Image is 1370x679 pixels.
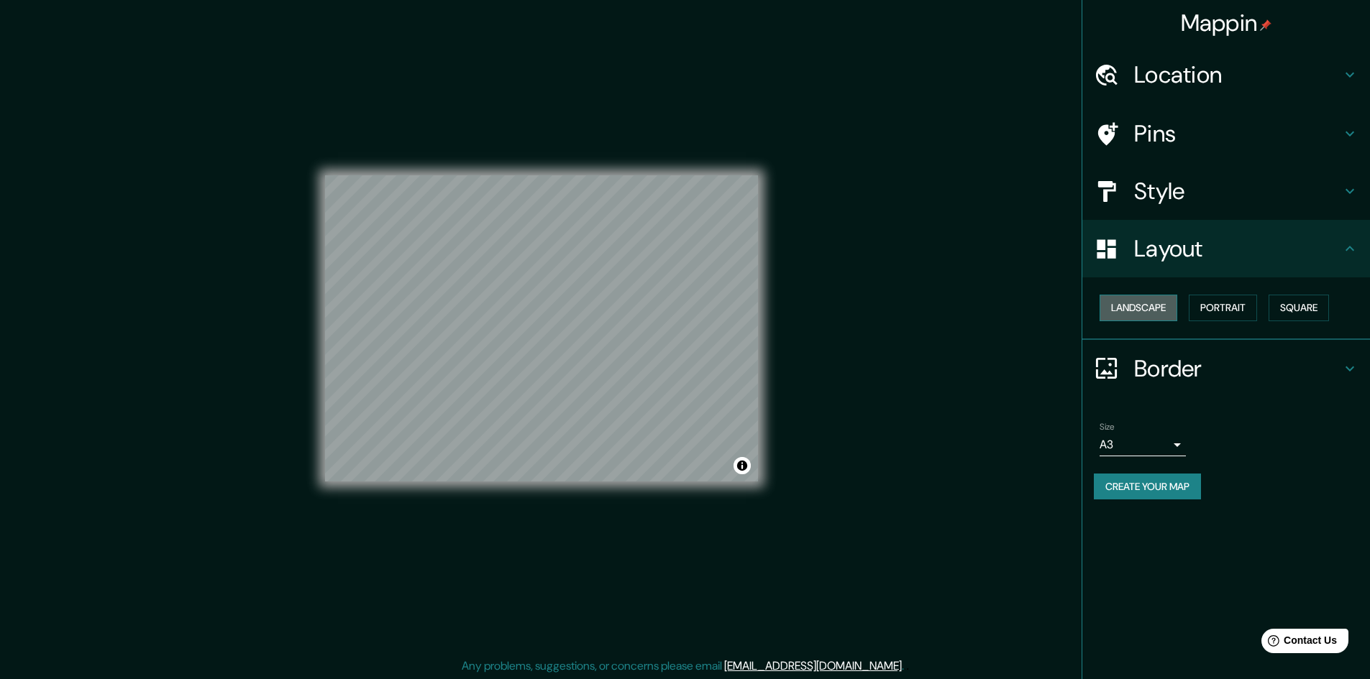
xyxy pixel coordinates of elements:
h4: Style [1134,177,1341,205]
div: Pins [1082,105,1370,162]
h4: Pins [1134,119,1341,148]
button: Portrait [1189,295,1257,321]
a: [EMAIL_ADDRESS][DOMAIN_NAME] [724,658,902,673]
div: A3 [1100,433,1186,456]
p: Any problems, suggestions, or concerns please email . [462,657,904,675]
button: Square [1269,295,1329,321]
h4: Layout [1134,234,1341,263]
div: . [904,657,906,675]
label: Size [1100,420,1115,433]
div: . [906,657,909,675]
div: Border [1082,340,1370,397]
button: Toggle attribution [734,457,751,474]
canvas: Map [325,175,758,481]
h4: Mappin [1181,9,1272,37]
div: Layout [1082,220,1370,277]
img: pin-icon.png [1260,19,1271,31]
h4: Location [1134,60,1341,89]
div: Style [1082,162,1370,220]
div: Location [1082,46,1370,103]
button: Create your map [1094,474,1201,500]
iframe: Help widget launcher [1242,623,1354,663]
h4: Border [1134,354,1341,383]
button: Landscape [1100,295,1177,321]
